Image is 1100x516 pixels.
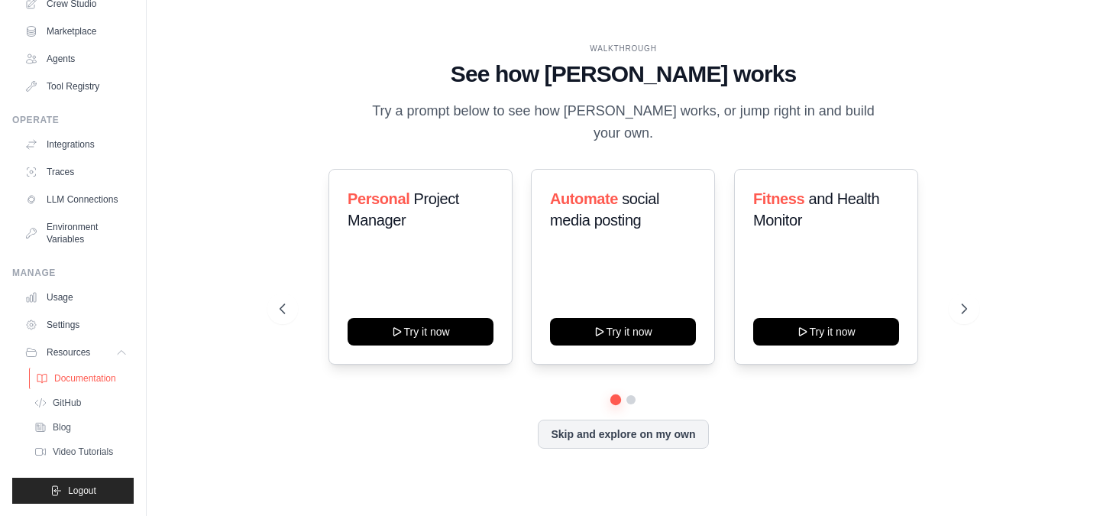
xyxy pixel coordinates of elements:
span: Fitness [753,190,804,207]
a: Usage [18,285,134,310]
button: Try it now [348,318,493,346]
span: GitHub [53,397,81,409]
div: Operate [12,114,134,126]
span: and Health Monitor [753,190,879,229]
a: Environment Variables [18,215,134,252]
a: Tool Registry [18,74,134,99]
a: Documentation [29,368,135,389]
a: Traces [18,160,134,184]
a: GitHub [27,392,134,414]
span: Resources [47,346,90,359]
a: Agents [18,47,134,71]
span: Personal [348,190,409,207]
a: Blog [27,417,134,438]
div: Manage [12,267,134,279]
span: Video Tutorials [53,446,113,458]
h1: See how [PERSON_NAME] works [280,60,966,88]
a: Video Tutorials [27,441,134,462]
p: Try a prompt below to see how [PERSON_NAME] works, or jump right in and build your own. [367,100,880,145]
span: Documentation [54,372,116,385]
a: Marketplace [18,19,134,44]
span: Automate [550,190,618,207]
button: Try it now [753,318,899,346]
a: Integrations [18,132,134,157]
a: LLM Connections [18,187,134,212]
button: Resources [18,340,134,365]
span: Logout [68,485,96,497]
button: Try it now [550,318,696,346]
button: Logout [12,478,134,504]
span: Blog [53,421,71,433]
a: Settings [18,313,134,337]
iframe: Chat Widget [1024,443,1100,516]
div: WALKTHROUGH [280,43,966,54]
button: Skip and explore on my own [538,420,708,449]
